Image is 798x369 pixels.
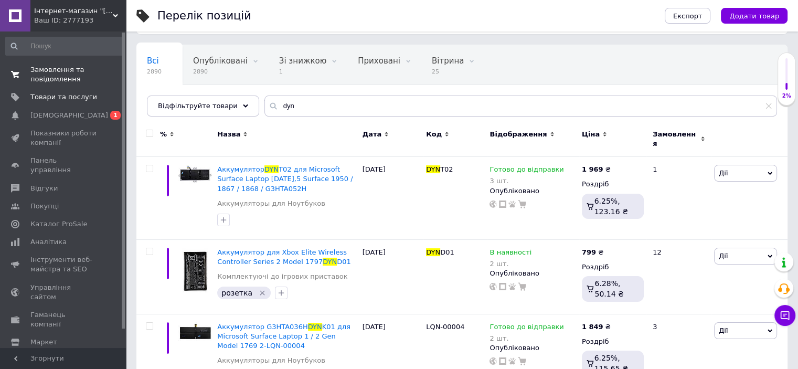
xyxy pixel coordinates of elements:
span: D01 [337,258,351,266]
button: Додати товар [721,8,788,24]
span: K01 для Microsoft Surface Laptop 1 / 2 Gen Model 1769 2-LQN-00004 [217,323,350,350]
div: 12 [646,239,711,314]
span: Експорт [673,12,703,20]
div: Роздріб [582,262,644,272]
b: 799 [582,248,596,256]
span: Показники роботи компанії [30,129,97,147]
span: Дії [719,169,728,177]
span: Відфільтруйте товари [158,102,238,110]
span: Аналітика [30,237,67,247]
span: розетка [221,289,252,297]
button: Чат з покупцем [774,305,795,326]
input: Пошук [5,37,124,56]
span: D01 [440,248,454,256]
span: [DEMOGRAPHIC_DATA] [30,111,108,120]
span: 6.28%, 50.14 ₴ [594,279,623,298]
div: Ваш ID: 2777193 [34,16,126,25]
span: Замовлення [653,130,698,149]
span: DYN [426,165,440,173]
img: Аккумулятор DYNT02 для Microsoft Surface Laptop 3/4 13,5 Surface 1950 / 1867 / 1868 / G3HTA052H [178,165,212,183]
span: Додати товар [729,12,779,20]
span: Аккумулятор [217,165,264,173]
span: Аккумулятор для Xbox Elite Wireless Controller Series 2 Model 1797 [217,248,347,266]
span: Дії [719,252,728,260]
b: 1 969 [582,165,603,173]
div: Опубліковано [490,343,576,353]
div: Опубліковано [490,269,576,278]
span: T02 для Microsoft Surface Laptop [DATE],5 Surface 1950 / 1867 / 1868 / G3HTA052H [217,165,353,192]
span: Товари та послуги [30,92,97,102]
span: Код [426,130,442,139]
span: Відображення [490,130,547,139]
span: Готово до відправки [490,165,563,176]
span: Приховані [358,56,400,66]
span: DYN [264,165,279,173]
span: T02 [440,165,453,173]
span: С заниженной ценой, Оп... [147,96,258,106]
a: Аккумуляторы для Ноутбуков [217,356,325,365]
div: 2 шт. [490,260,531,268]
span: В наявності [490,248,531,259]
span: Замовлення та повідомлення [30,65,97,84]
span: Каталог ProSale [30,219,87,229]
span: Зі знижкою [279,56,326,66]
span: 6.25%, 123.16 ₴ [594,197,628,216]
span: 2890 [193,68,248,76]
span: Опубліковані [193,56,248,66]
span: Дії [719,326,728,334]
a: Аккумулятор для Xbox Elite Wireless Controller Series 2 Model 1797DYND01 [217,248,350,266]
span: Всі [147,56,159,66]
div: ₴ [582,322,611,332]
a: Аккумулятор G3HTA036HDYNK01 для Microsoft Surface Laptop 1 / 2 Gen Model 1769 2-LQN-00004 [217,323,350,350]
a: Комплектуючі до ігрових приставок [217,272,347,281]
div: [DATE] [360,157,423,240]
span: Покупці [30,202,59,211]
img: Аккумулятор G3HTA036H DYNK01 для Microsoft Surface Laptop 1 / 2 Gen Model 1769 2-LQN-00004 [178,322,212,342]
span: Аккумулятор G3HTA036H [217,323,307,331]
span: LQN-00004 [426,323,464,331]
div: 3 шт. [490,177,563,185]
button: Експорт [665,8,711,24]
span: Маркет [30,338,57,347]
span: Готово до відправки [490,323,563,334]
span: Панель управління [30,156,97,175]
span: Вітрина [432,56,464,66]
div: Опубліковано [490,186,576,196]
span: 1 [279,68,326,76]
span: Гаманець компанії [30,310,97,329]
a: АккумуляторDYNT02 для Microsoft Surface Laptop [DATE],5 Surface 1950 / 1867 / 1868 / G3HTA052H [217,165,353,192]
span: Інструменти веб-майстра та SEO [30,255,97,274]
span: Відгуки [30,184,58,193]
b: 1 849 [582,323,603,331]
div: [DATE] [360,239,423,314]
span: DYN [308,323,322,331]
input: Пошук по назві позиції, артикулу і пошуковим запитам [264,96,777,117]
div: ₴ [582,165,611,174]
span: 1 [110,111,121,120]
span: Дата [363,130,382,139]
div: 2% [778,92,795,100]
span: 25 [432,68,464,76]
span: % [160,130,167,139]
div: Роздріб [582,180,644,189]
div: ₴ [582,248,603,257]
span: Ціна [582,130,600,139]
a: Аккумуляторы для Ноутбуков [217,199,325,208]
div: 1 [646,157,711,240]
span: 2890 [147,68,162,76]
div: Перелік позицій [157,10,251,22]
img: Аккумулятор для Xbox Elite Wireless Controller Series 2 Model 1797 DYND01 [178,248,212,293]
div: Роздріб [582,337,644,346]
span: Інтернет-магазин "max-it.com.ua" [34,6,113,16]
svg: Видалити мітку [258,289,267,297]
span: Управління сайтом [30,283,97,302]
span: DYN [426,248,440,256]
div: 2 шт. [490,334,563,342]
div: С заниженной ценой, Опубликованные [136,85,279,125]
span: DYN [323,258,337,266]
span: Назва [217,130,240,139]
